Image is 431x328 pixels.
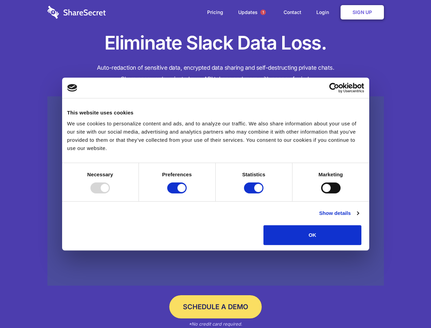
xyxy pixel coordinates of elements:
h1: Eliminate Slack Data Loss. [47,31,384,55]
strong: Marketing [318,172,343,177]
img: logo-wordmark-white-trans-d4663122ce5f474addd5e946df7df03e33cb6a1c49d2221995e7729f52c070b2.svg [47,6,106,19]
button: OK [263,225,361,245]
a: Schedule a Demo [169,295,262,318]
strong: Necessary [87,172,113,177]
a: Show details [319,209,359,217]
strong: Preferences [162,172,192,177]
a: Wistia video thumbnail [47,96,384,286]
a: Pricing [200,2,230,23]
img: logo [67,84,77,92]
a: Usercentrics Cookiebot - opens in a new window [304,83,364,93]
div: This website uses cookies [67,109,364,117]
a: Login [310,2,339,23]
div: We use cookies to personalize content and ads, and to analyze our traffic. We also share informat... [67,120,364,152]
h4: Auto-redaction of sensitive data, encrypted data sharing and self-destructing private chats. Shar... [47,62,384,85]
em: *No credit card required. [189,321,242,327]
a: Contact [277,2,308,23]
strong: Statistics [242,172,265,177]
span: 1 [260,10,266,15]
a: Sign Up [341,5,384,19]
